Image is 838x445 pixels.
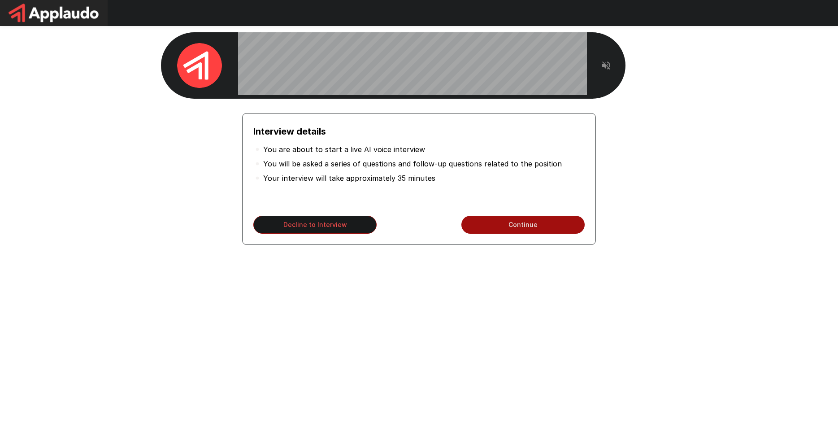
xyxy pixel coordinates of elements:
[597,57,615,74] button: Read questions aloud
[263,173,435,183] p: Your interview will take approximately 35 minutes
[263,144,425,155] p: You are about to start a live AI voice interview
[177,43,222,88] img: applaudo_avatar.png
[253,216,377,234] button: Decline to Interview
[461,216,585,234] button: Continue
[253,126,326,137] b: Interview details
[263,158,562,169] p: You will be asked a series of questions and follow-up questions related to the position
